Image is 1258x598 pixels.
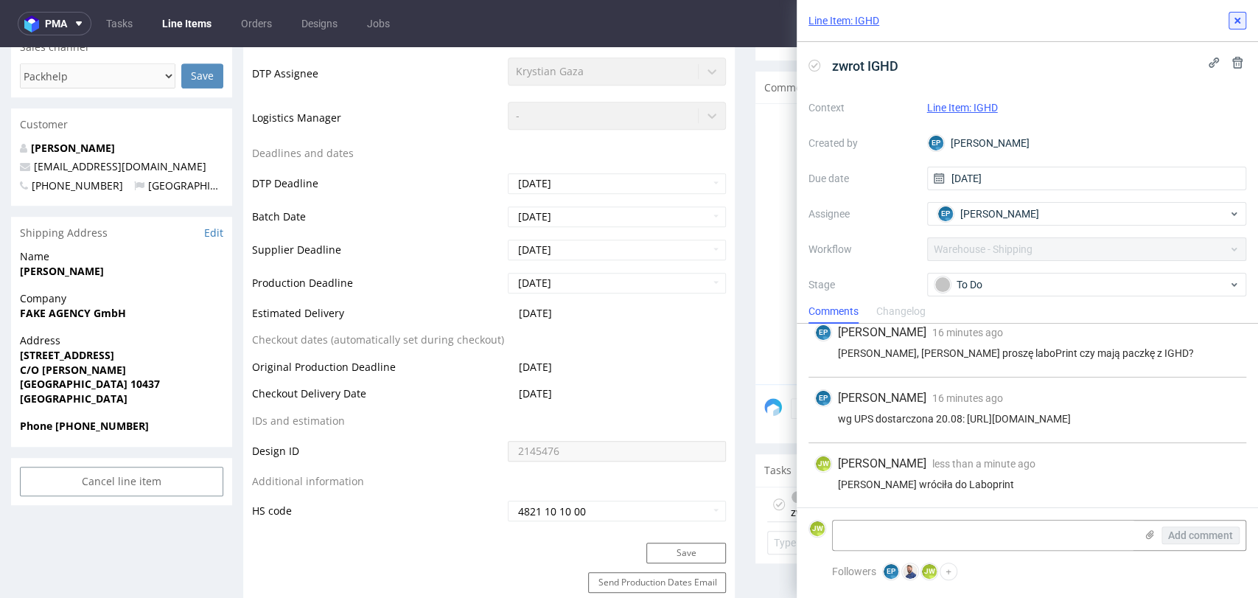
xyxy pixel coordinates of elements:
[828,25,862,57] a: User (0)
[18,12,91,35] button: pma
[922,564,937,579] figcaption: JW
[808,276,915,293] label: Stage
[767,484,1235,507] input: Type to create new task
[838,324,926,341] span: [PERSON_NAME]
[816,456,831,471] figcaption: JW
[519,259,552,273] span: [DATE]
[252,158,504,191] td: Batch Date
[20,330,160,344] strong: [GEOGRAPHIC_DATA] 10437
[20,202,223,217] span: Name
[293,12,346,35] a: Designs
[816,325,831,340] figcaption: EP
[791,351,876,372] p: Comment to
[204,178,223,193] a: Edit
[808,300,859,324] div: Comments
[20,420,223,449] input: Cancel line item
[876,300,926,324] div: Changelog
[20,244,223,259] span: Company
[1207,417,1238,430] a: View all
[826,54,904,78] span: zwrot IGHD
[808,170,915,187] label: Due date
[252,452,504,476] td: HS code
[153,12,220,35] a: Line Items
[870,25,921,57] a: Line Item (1)
[960,206,1039,221] span: [PERSON_NAME]
[791,440,844,474] div: zwrot IGHD
[252,425,504,453] td: Additional information
[1219,450,1234,465] figcaption: EP
[20,259,126,273] strong: FAKE AGENCY GmbH
[11,61,232,94] div: Customer
[764,33,817,48] span: Comments
[646,496,726,516] button: Save
[20,316,126,330] strong: C/O [PERSON_NAME]
[816,391,831,406] figcaption: EP
[519,313,552,327] span: [DATE]
[832,566,876,577] span: Followers
[20,344,127,358] strong: [GEOGRAPHIC_DATA]
[252,338,504,365] td: Checkout Delivery Date
[814,413,1240,425] div: wg UPS dostarczona 20.08: [URL][DOMAIN_NAME]
[252,97,504,125] td: Deadlines and dates
[940,563,957,580] button: +
[252,191,504,224] td: Supplier Deadline
[45,18,67,29] span: pma
[903,564,918,579] img: Michał Rachański
[252,224,504,257] td: Production Deadline
[927,131,1247,155] div: [PERSON_NAME]
[808,99,915,117] label: Context
[930,25,985,57] a: Automatic (1)
[932,327,1003,338] span: 16 minutes ago
[764,416,792,431] span: Tasks
[97,12,141,35] a: Tasks
[252,53,504,97] td: Logistics Manager
[808,134,915,152] label: Created by
[932,392,1003,404] span: 16 minutes ago
[1069,25,1092,57] a: All (1)
[588,525,726,546] button: Send Production Dates Email
[814,479,1240,490] div: [PERSON_NAME] wróciła do Laboprint
[252,311,504,338] td: Original Production Deadline
[808,13,879,28] a: Line Item: IGHD
[181,16,223,41] input: Save
[938,206,953,221] figcaption: EP
[252,125,504,158] td: DTP Deadline
[884,564,898,579] figcaption: EP
[20,301,114,315] strong: [STREET_ADDRESS]
[519,339,552,353] span: [DATE]
[1194,35,1238,47] a: View all (1)
[31,94,115,108] a: [PERSON_NAME]
[358,12,399,35] a: Jobs
[20,286,223,301] span: Address
[134,131,251,145] span: [GEOGRAPHIC_DATA]
[11,170,232,202] div: Shipping Address
[927,102,998,114] a: Line Item: IGHD
[252,257,504,285] td: Estimated Delivery
[34,112,206,126] a: [EMAIL_ADDRESS][DOMAIN_NAME]
[24,15,45,32] img: logo
[994,25,1060,57] a: Attachments (0)
[252,365,504,392] td: IDs and estimation
[764,351,782,369] img: share_image_120x120.png
[1198,352,1238,372] button: Send
[20,217,104,231] strong: [PERSON_NAME]
[792,444,823,456] div: To Do
[814,347,1240,359] div: [PERSON_NAME], [PERSON_NAME] proszę laboPrint czy mają paczkę z IGHD?
[929,136,943,150] figcaption: EP
[932,458,1035,470] span: less than a minute ago
[20,372,149,386] strong: Phone [PHONE_NUMBER]
[838,456,926,472] span: [PERSON_NAME]
[232,12,281,35] a: Orders
[252,392,504,425] td: Design ID
[810,521,825,536] figcaption: JW
[1178,448,1235,466] div: [DATE]
[252,284,504,311] td: Checkout dates (automatically set during checkout)
[808,240,915,258] label: Workflow
[808,205,915,223] label: Assignee
[848,356,866,366] a: IGHD
[252,9,504,53] td: DTP Assignee
[838,390,926,406] span: [PERSON_NAME]
[934,277,1228,293] div: To Do
[20,131,123,145] span: [PHONE_NUMBER]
